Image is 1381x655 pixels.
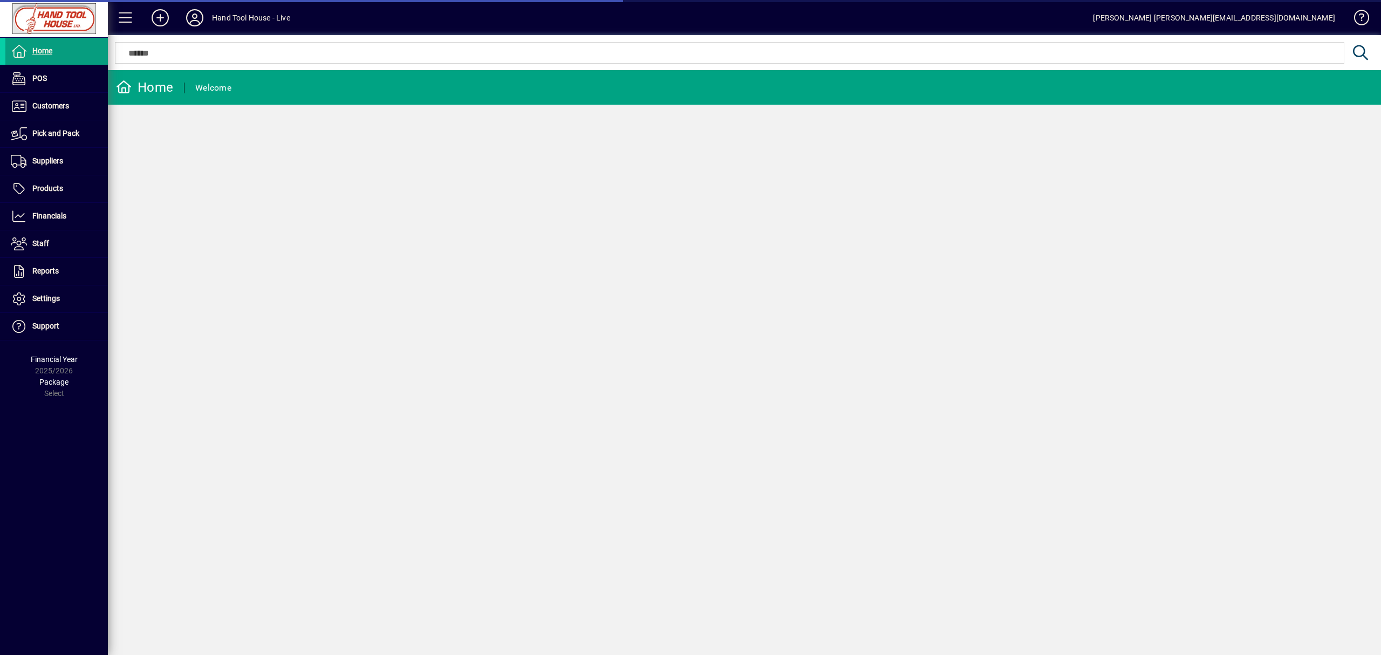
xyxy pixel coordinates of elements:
[5,203,108,230] a: Financials
[32,101,69,110] span: Customers
[195,79,231,97] div: Welcome
[32,294,60,303] span: Settings
[32,46,52,55] span: Home
[1093,9,1335,26] div: [PERSON_NAME] [PERSON_NAME][EMAIL_ADDRESS][DOMAIN_NAME]
[32,239,49,248] span: Staff
[39,378,69,386] span: Package
[32,211,66,220] span: Financials
[116,79,173,96] div: Home
[5,258,108,285] a: Reports
[1346,2,1368,37] a: Knowledge Base
[32,184,63,193] span: Products
[32,74,47,83] span: POS
[32,156,63,165] span: Suppliers
[5,230,108,257] a: Staff
[5,65,108,92] a: POS
[32,267,59,275] span: Reports
[177,8,212,28] button: Profile
[5,148,108,175] a: Suppliers
[143,8,177,28] button: Add
[31,355,78,364] span: Financial Year
[5,313,108,340] a: Support
[5,285,108,312] a: Settings
[5,93,108,120] a: Customers
[5,120,108,147] a: Pick and Pack
[32,129,79,138] span: Pick and Pack
[212,9,290,26] div: Hand Tool House - Live
[5,175,108,202] a: Products
[32,322,59,330] span: Support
